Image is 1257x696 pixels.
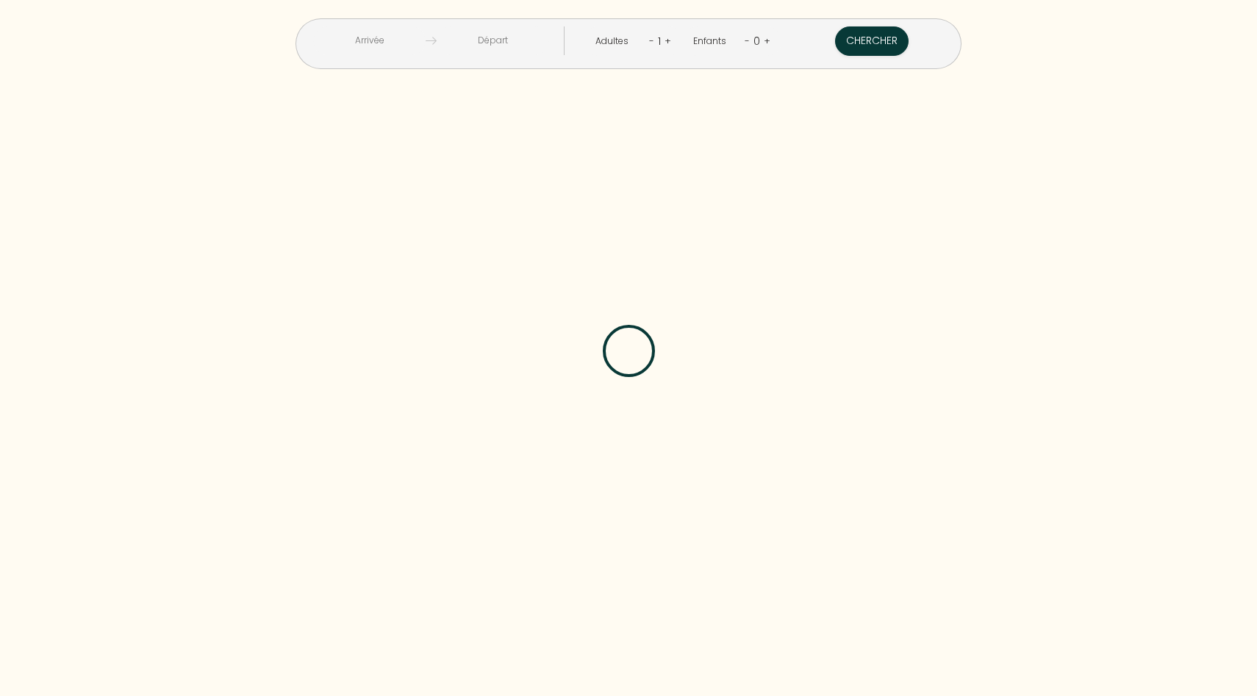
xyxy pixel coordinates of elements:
input: Départ [437,26,549,55]
a: + [665,34,671,48]
a: + [764,34,770,48]
input: Arrivée [313,26,426,55]
a: - [745,34,750,48]
button: Chercher [835,26,909,56]
div: 1 [654,29,665,53]
img: guests [426,35,437,46]
a: - [649,34,654,48]
div: 0 [750,29,764,53]
div: Enfants [693,35,731,49]
div: Adultes [595,35,634,49]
